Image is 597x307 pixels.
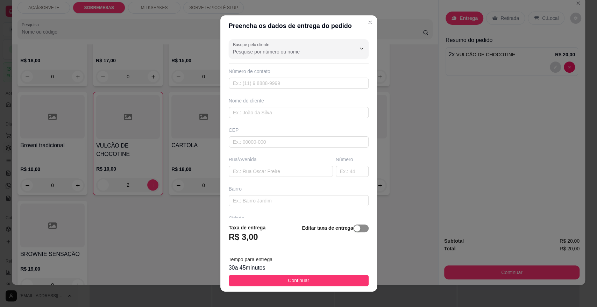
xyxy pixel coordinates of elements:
label: Busque pelo cliente [233,42,272,48]
div: 30 a 45 minutos [229,264,369,272]
h3: R$ 3,00 [229,231,258,243]
button: Close [364,17,376,28]
div: CEP [229,127,369,134]
input: Ex.: Bairro Jardim [229,195,369,206]
button: Show suggestions [356,43,367,54]
span: Tempo para entrega [229,257,272,262]
input: Busque pelo cliente [233,48,345,55]
input: Ex.: (11) 9 8888-9999 [229,78,369,89]
input: Ex.: 00000-000 [229,136,369,148]
div: Rua/Avenida [229,156,333,163]
button: Continuar [229,275,369,286]
strong: Taxa de entrega [229,225,266,230]
input: Ex.: Rua Oscar Freire [229,166,333,177]
input: Ex.: 44 [336,166,369,177]
div: Nome do cliente [229,97,369,104]
div: Cidade [229,215,369,222]
header: Preencha os dados de entrega do pedido [220,15,377,36]
div: Número de contato [229,68,369,75]
strong: Editar taxa de entrega [302,225,353,231]
div: Bairro [229,185,369,192]
input: Ex.: João da Silva [229,107,369,118]
div: Número [336,156,369,163]
span: Continuar [288,277,309,284]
